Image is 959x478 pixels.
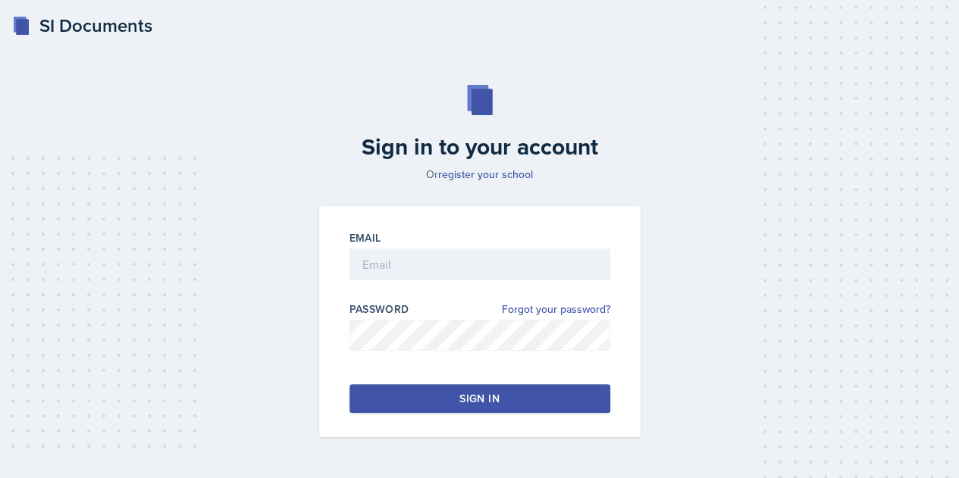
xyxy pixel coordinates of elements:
[502,301,610,317] a: Forgot your password?
[12,12,152,39] a: SI Documents
[349,230,381,245] label: Email
[459,391,499,406] div: Sign in
[349,301,409,317] label: Password
[349,248,610,280] input: Email
[349,384,610,413] button: Sign in
[438,167,533,182] a: register your school
[310,133,650,161] h2: Sign in to your account
[310,167,650,182] p: Or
